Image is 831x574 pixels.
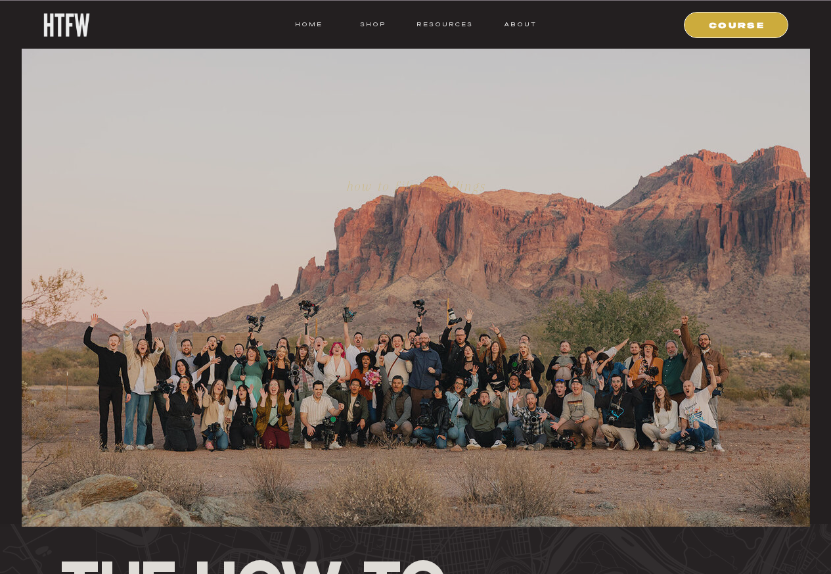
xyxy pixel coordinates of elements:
a: ABOUT [503,18,537,30]
a: HOME [295,18,323,30]
h1: how to film weddings [286,179,547,193]
a: resources [412,18,473,30]
a: COURSE [692,18,782,30]
a: shop [348,18,399,30]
